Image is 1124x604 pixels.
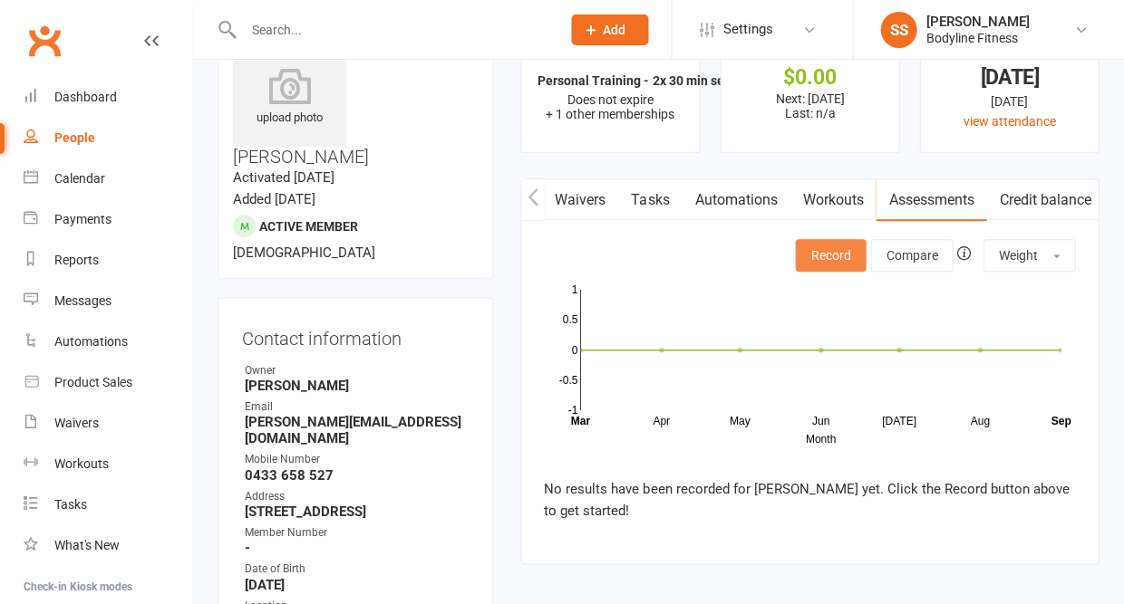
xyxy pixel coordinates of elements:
[870,239,953,272] button: Compare
[54,171,105,186] div: Calendar
[245,524,469,542] div: Member Number
[790,179,876,221] a: Workouts
[880,12,916,48] div: SS
[245,467,469,484] strong: 0433 658 527
[245,561,469,578] div: Date of Birth
[542,179,618,221] a: Waivers
[24,77,191,118] a: Dashboard
[245,503,469,520] strong: [STREET_ADDRESS]
[54,130,95,145] div: People
[54,497,87,512] div: Tasks
[546,107,674,121] span: + 1 other memberships
[24,281,191,321] a: Messages
[245,451,469,468] div: Mobile Number
[54,212,111,226] div: Payments
[245,488,469,505] div: Address
[233,244,375,261] span: [DEMOGRAPHIC_DATA]
[925,14,1029,30] div: [PERSON_NAME]
[998,248,1037,263] span: Weight
[682,179,790,221] a: Automations
[54,456,109,471] div: Workouts
[24,240,191,281] a: Reports
[24,158,191,199] a: Calendar
[722,9,772,50] span: Settings
[24,199,191,240] a: Payments
[24,525,191,566] a: What's New
[245,576,469,592] strong: [DATE]
[876,179,986,221] a: Assessments
[54,416,99,430] div: Waivers
[24,484,191,525] a: Tasks
[245,398,469,416] div: Email
[603,23,625,37] span: Add
[737,91,882,120] p: Next: [DATE] Last: n/a
[245,414,469,446] strong: [PERSON_NAME][EMAIL_ADDRESS][DOMAIN_NAME]
[54,293,111,308] div: Messages
[233,191,315,207] time: Added [DATE]
[544,478,1075,522] p: No results have been recorded for [PERSON_NAME] yet. Click the Record button above to get started!
[24,444,191,484] a: Workouts
[795,239,866,272] button: Record
[245,540,469,556] strong: -
[24,362,191,403] a: Product Sales
[54,538,120,552] div: What's New
[963,114,1055,129] a: view attendance
[245,362,469,379] div: Owner
[259,218,358,233] span: Active member
[24,118,191,158] a: People
[983,239,1075,272] button: Weight
[24,321,191,362] a: Automations
[237,17,547,43] input: Search...
[242,321,469,349] h3: Contact information
[618,179,682,221] a: Tasks
[538,73,761,88] strong: Personal Training - 2x 30 min sessions
[54,375,132,389] div: Product Sales
[24,403,191,444] a: Waivers
[22,18,67,63] a: Clubworx
[54,334,128,349] div: Automations
[233,68,346,128] div: upload photo
[986,179,1103,221] a: Credit balance
[245,378,469,394] strong: [PERSON_NAME]
[54,253,99,267] div: Reports
[936,91,1081,111] div: [DATE]
[567,92,653,107] span: Does not expire
[233,34,478,167] h3: [PERSON_NAME]
[54,90,117,104] div: Dashboard
[571,14,648,45] button: Add
[233,169,334,186] time: Activated [DATE]
[925,30,1029,46] div: Bodyline Fitness
[936,68,1081,87] div: [DATE]
[737,68,882,87] div: $0.00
